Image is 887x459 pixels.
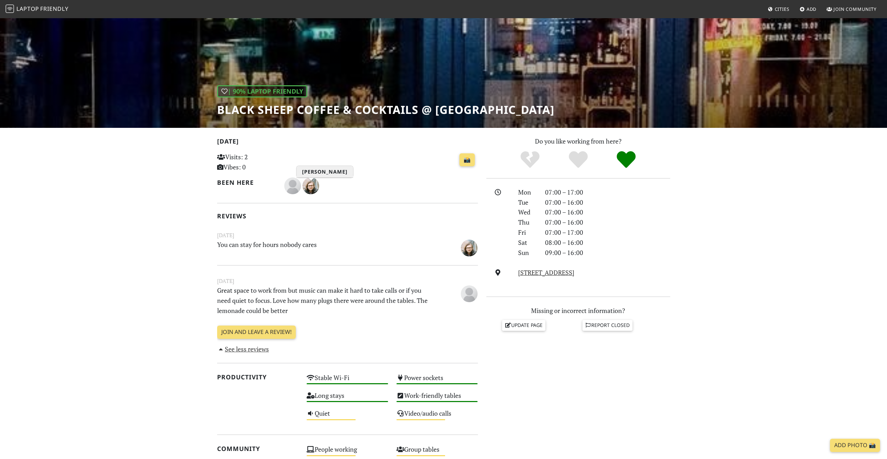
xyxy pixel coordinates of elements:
a: Add [797,3,820,15]
div: Quiet [302,408,392,425]
a: Cities [765,3,792,15]
div: Sun [514,248,541,258]
div: No [506,150,554,169]
span: Arul Gupta [284,181,302,189]
h2: Reviews [217,212,478,220]
div: Power sockets [392,372,482,390]
div: Stable Wi-Fi [302,372,392,390]
a: 📸 [459,153,475,167]
h1: Black Sheep Coffee & Cocktails @ [GEOGRAPHIC_DATA] [217,103,555,116]
div: Tue [514,197,541,207]
a: Update page [502,320,545,330]
div: Sat [514,238,541,248]
span: Laptop [16,5,39,13]
h2: Been here [217,179,276,186]
a: Join and leave a review! [217,326,296,339]
a: See less reviews [217,345,269,353]
p: Visits: 2 Vibes: 0 [217,152,299,172]
span: Dan G [461,243,478,251]
span: Cities [775,6,789,12]
a: Report closed [582,320,633,330]
span: Join Community [834,6,877,12]
div: Wed [514,207,541,217]
p: Do you like working from here? [486,136,670,146]
div: 07:00 – 16:00 [541,217,674,227]
a: LaptopFriendly LaptopFriendly [6,3,69,15]
div: 07:00 – 16:00 [541,207,674,217]
h2: Productivity [217,373,299,381]
small: [DATE] [213,277,482,285]
h2: [DATE] [217,138,478,148]
p: Great space to work from but music can make it hard to take calls or if you need quiet to focus. ... [213,285,437,315]
div: Yes [554,150,602,169]
div: Thu [514,217,541,227]
div: Video/audio calls [392,408,482,425]
small: [DATE] [213,231,482,240]
img: blank-535327c66bd565773addf3077783bbfce4b00ec00e9fd257753287c682c7fa38.png [284,177,301,194]
div: 09:00 – 16:00 [541,248,674,258]
img: LaptopFriendly [6,5,14,13]
p: You can stay for hours nobody cares [213,240,437,255]
span: Friendly [40,5,68,13]
span: Anonymous [461,289,478,297]
span: Dan G [302,181,319,189]
h2: Community [217,445,299,452]
a: Join Community [824,3,879,15]
h3: [PERSON_NAME] [296,166,353,178]
span: Add [807,6,817,12]
div: Fri [514,227,541,238]
div: Long stays [302,390,392,408]
div: | 90% Laptop Friendly [217,85,307,97]
div: Definitely! [602,150,650,169]
div: Mon [514,187,541,197]
p: Missing or incorrect information? [486,306,670,316]
div: 07:00 – 16:00 [541,197,674,207]
img: 4662-dan.jpg [302,177,319,194]
a: [STREET_ADDRESS] [518,268,574,277]
div: 07:00 – 17:00 [541,227,674,238]
div: Work-friendly tables [392,390,482,408]
div: 08:00 – 16:00 [541,238,674,248]
div: 07:00 – 17:00 [541,187,674,197]
img: blank-535327c66bd565773addf3077783bbfce4b00ec00e9fd257753287c682c7fa38.png [461,285,478,302]
img: 4662-dan.jpg [461,240,478,256]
